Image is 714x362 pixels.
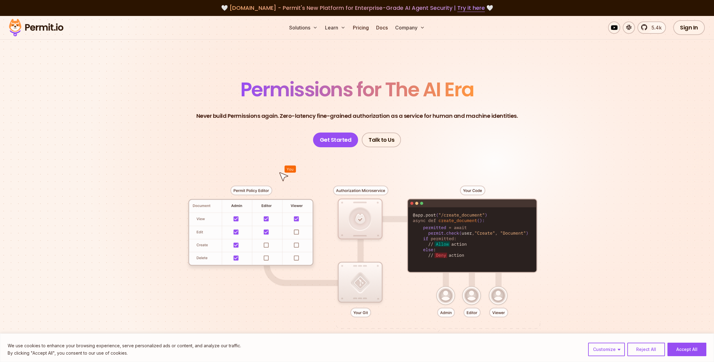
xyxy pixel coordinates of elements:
p: Never build Permissions again. Zero-latency fine-grained authorization as a service for human and... [196,112,518,120]
button: Learn [323,21,348,34]
img: Permit logo [6,17,66,38]
p: We use cookies to enhance your browsing experience, serve personalized ads or content, and analyz... [8,342,241,349]
a: 5.4k [637,21,666,34]
button: Company [393,21,427,34]
a: Try it here [457,4,485,12]
a: Sign In [673,20,705,35]
div: 🤍 🤍 [15,4,699,12]
button: Solutions [287,21,320,34]
a: Get Started [313,133,358,147]
button: Accept All [667,343,706,356]
a: Pricing [350,21,371,34]
span: 5.4k [648,24,662,31]
span: [DOMAIN_NAME] - Permit's New Platform for Enterprise-Grade AI Agent Security | [229,4,485,12]
p: By clicking "Accept All", you consent to our use of cookies. [8,349,241,357]
a: Docs [374,21,390,34]
span: Permissions for The AI Era [240,76,474,103]
button: Reject All [627,343,665,356]
a: Talk to Us [362,133,401,147]
button: Customize [588,343,625,356]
